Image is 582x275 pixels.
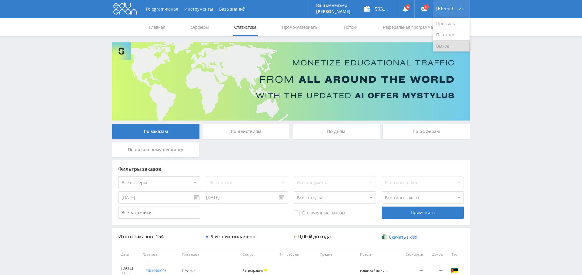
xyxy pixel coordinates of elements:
div: По заказам [112,124,199,139]
img: Banner [112,42,470,121]
a: Реферальная программа [382,18,433,36]
span: Регистрация [242,268,263,273]
div: Применить [382,207,463,219]
a: Промо-материалы [281,18,319,36]
div: Фильтры заказов [118,166,464,172]
a: Потоки [343,18,358,36]
a: Главная [149,18,166,36]
a: Скачать (.xlsx) [382,234,418,240]
th: Дата [118,248,140,261]
div: 0,00 ₽ дохода [298,234,331,239]
div: По локальному лендингу [112,142,199,157]
a: Профиль [433,18,470,29]
th: Доход [426,248,446,261]
span: [PERSON_NAME] [436,6,457,11]
a: Выход [433,41,470,51]
div: По офферам [383,124,470,139]
th: Предмет [317,248,357,261]
img: moz.png [451,267,458,274]
div: По действиям [202,124,290,139]
input: Все заказчики [118,207,200,219]
th: Гео [446,248,464,261]
div: str#9580025 [145,268,166,273]
span: Скачать (.xlsx) [389,235,418,240]
th: Стоимость [397,248,426,261]
span: Холд [264,269,267,272]
a: Платежи [433,29,470,41]
div: По дням [293,124,380,139]
p: [PERSON_NAME] [316,9,350,14]
a: Офферы [190,18,209,36]
img: xlsx [382,234,387,240]
th: Тип заказа [179,248,239,261]
div: 9 из них оплачено [211,234,256,239]
p: Ваш менеджер: [316,3,350,8]
span: First sub [182,268,196,273]
th: № заказа [140,248,179,261]
th: Статус [239,248,276,261]
th: Потоки [357,248,397,261]
th: Тип работы [276,248,317,261]
div: Итого заказов: 154 [118,234,200,239]
a: Статистика [233,18,257,36]
div: [DATE] [121,266,137,271]
span: Оплаченные заказы [294,210,345,216]
div: наши сайты новый бот Тони [360,269,387,273]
